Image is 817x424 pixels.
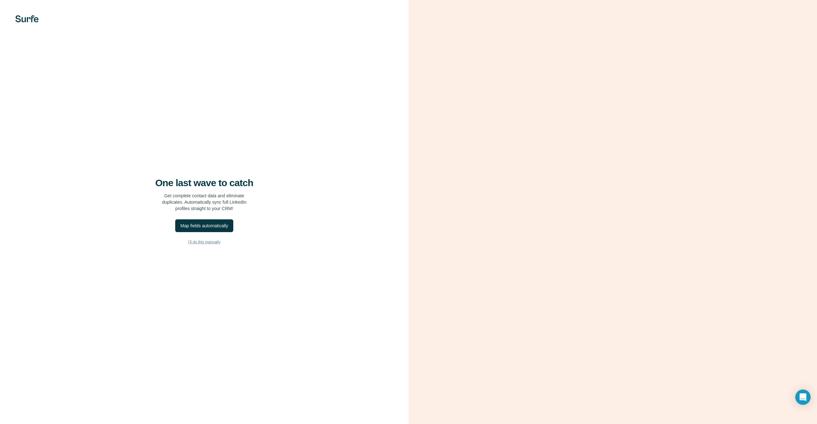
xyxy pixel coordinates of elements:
[188,239,220,245] span: I’ll do this manually
[162,193,247,212] p: Get complete contact data and eliminate duplicates. Automatically sync full LinkedIn profiles str...
[13,237,396,247] button: I’ll do this manually
[15,15,39,22] img: Surfe's logo
[180,223,228,229] div: Map fields automatically
[795,390,811,405] div: Open Intercom Messenger
[155,177,253,189] h4: One last wave to catch
[175,219,233,232] button: Map fields automatically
